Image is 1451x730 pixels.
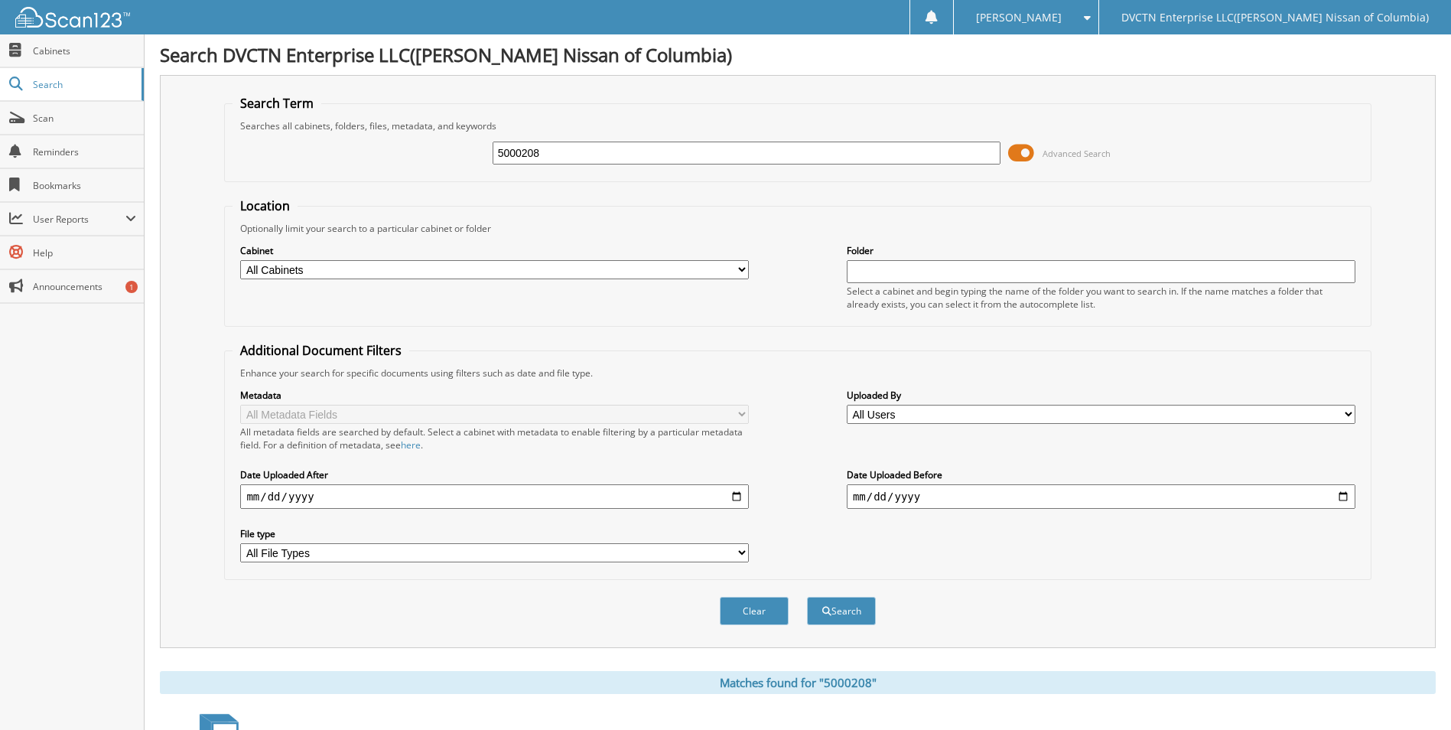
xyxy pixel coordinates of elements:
[15,7,130,28] img: scan123-logo-white.svg
[33,246,136,259] span: Help
[847,244,1355,257] label: Folder
[233,95,321,112] legend: Search Term
[233,222,1362,235] div: Optionally limit your search to a particular cabinet or folder
[33,112,136,125] span: Scan
[233,342,409,359] legend: Additional Document Filters
[1121,13,1429,22] span: DVCTN Enterprise LLC([PERSON_NAME] Nissan of Columbia)
[720,597,789,625] button: Clear
[33,213,125,226] span: User Reports
[240,527,749,540] label: File type
[33,179,136,192] span: Bookmarks
[401,438,421,451] a: here
[240,244,749,257] label: Cabinet
[1043,148,1111,159] span: Advanced Search
[33,44,136,57] span: Cabinets
[847,285,1355,311] div: Select a cabinet and begin typing the name of the folder you want to search in. If the name match...
[847,484,1355,509] input: end
[240,484,749,509] input: start
[240,425,749,451] div: All metadata fields are searched by default. Select a cabinet with metadata to enable filtering b...
[240,468,749,481] label: Date Uploaded After
[233,367,1362,380] div: Enhance your search for specific documents using filters such as date and file type.
[160,671,1436,694] div: Matches found for "5000208"
[33,78,134,91] span: Search
[233,119,1362,132] div: Searches all cabinets, folders, files, metadata, and keywords
[240,389,749,402] label: Metadata
[33,145,136,158] span: Reminders
[33,280,136,293] span: Announcements
[807,597,876,625] button: Search
[160,42,1436,67] h1: Search DVCTN Enterprise LLC([PERSON_NAME] Nissan of Columbia)
[847,468,1355,481] label: Date Uploaded Before
[847,389,1355,402] label: Uploaded By
[976,13,1062,22] span: [PERSON_NAME]
[125,281,138,293] div: 1
[233,197,298,214] legend: Location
